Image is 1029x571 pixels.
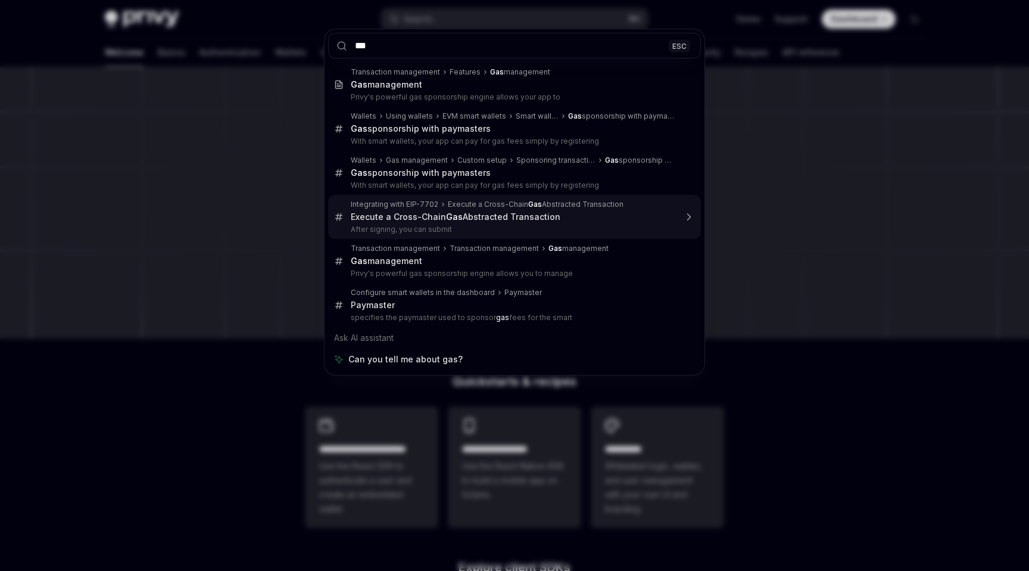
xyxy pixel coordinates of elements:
div: Using wallets [386,111,433,121]
b: Gas [351,79,367,89]
b: Gas [351,167,367,178]
div: EVM smart wallets [442,111,506,121]
div: sponsorship with paymasters [351,167,491,178]
div: sponsorship with paymasters [351,123,491,134]
div: ESC [669,39,690,52]
p: After signing, you can submit [351,225,676,234]
div: Ask AI assistant [328,327,701,349]
div: Paymaster [351,300,395,311]
div: Transaction management [450,244,539,253]
div: Configure smart wallets in the dashboard [351,288,495,297]
b: gas [496,313,509,322]
p: specifies the paymaster used to sponsor fees for the smart [351,313,676,322]
p: Privy's powerful gas sponsorship engine allows you to manage [351,269,676,278]
div: management [351,79,422,90]
b: Gas [446,212,463,222]
div: management [548,244,609,253]
div: Features [450,67,481,77]
div: Integrating with EIP-7702 [351,200,438,209]
div: Gas management [386,156,448,165]
span: Can you tell me about gas? [348,353,463,365]
div: Execute a Cross-Chain Abstracted Transaction [351,212,560,222]
div: management [351,256,422,266]
b: Gas [605,156,619,165]
div: Sponsoring transactions on Ethereum [516,156,595,165]
p: With smart wallets, your app can pay for gas fees simply by registering [351,181,676,190]
div: Wallets [351,156,376,165]
div: Transaction management [351,244,440,253]
div: Wallets [351,111,376,121]
b: Gas [568,111,582,120]
div: management [490,67,550,77]
div: Paymaster [504,288,542,297]
b: Gas [548,244,562,253]
b: Gas [351,123,367,134]
div: Execute a Cross-Chain Abstracted Transaction [448,200,623,209]
div: Transaction management [351,67,440,77]
b: Gas [351,256,367,266]
div: sponsorship with paymasters [605,156,676,165]
div: sponsorship with paymasters [568,111,676,121]
b: Gas [528,200,542,209]
b: Gas [490,67,504,76]
div: Smart wallets [516,111,559,121]
p: Privy's powerful gas sponsorship engine allows your app to [351,92,676,102]
p: With smart wallets, your app can pay for gas fees simply by registering [351,136,676,146]
div: Custom setup [457,156,507,165]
